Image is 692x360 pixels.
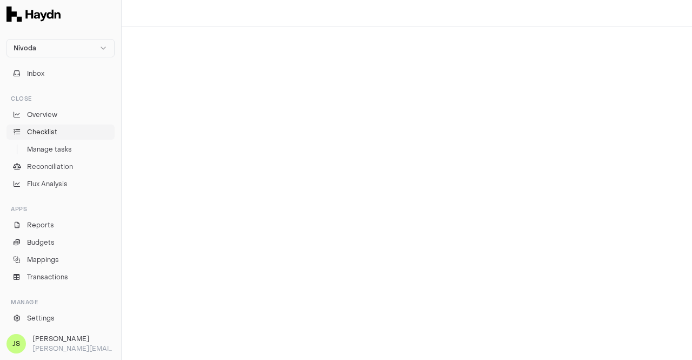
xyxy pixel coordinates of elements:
[6,176,115,192] a: Flux Analysis
[6,125,115,140] a: Checklist
[27,313,55,323] span: Settings
[27,220,54,230] span: Reports
[27,179,68,189] span: Flux Analysis
[6,311,115,326] a: Settings
[27,110,57,120] span: Overview
[6,270,115,285] a: Transactions
[27,145,72,154] span: Manage tasks
[27,238,55,247] span: Budgets
[27,127,57,137] span: Checklist
[6,6,61,22] img: Haydn Logo
[6,142,115,157] a: Manage tasks
[6,235,115,250] a: Budgets
[6,293,115,311] div: Manage
[27,162,73,172] span: Reconciliation
[6,159,115,174] a: Reconciliation
[6,39,115,57] button: Nivoda
[6,66,115,81] button: Inbox
[27,255,59,265] span: Mappings
[14,44,36,53] span: Nivoda
[32,344,115,354] p: [PERSON_NAME][EMAIL_ADDRESS][DOMAIN_NAME]
[27,272,68,282] span: Transactions
[32,334,115,344] h3: [PERSON_NAME]
[6,200,115,218] div: Apps
[6,107,115,122] a: Overview
[6,218,115,233] a: Reports
[6,334,26,354] span: JS
[27,69,44,78] span: Inbox
[6,252,115,267] a: Mappings
[6,90,115,107] div: Close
